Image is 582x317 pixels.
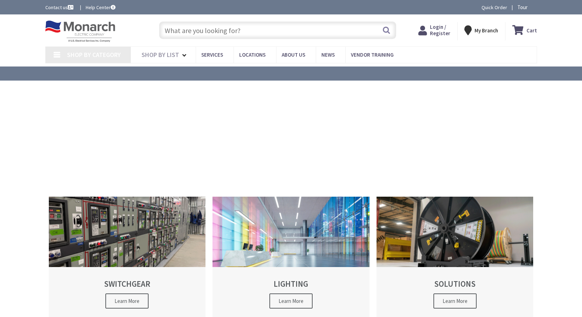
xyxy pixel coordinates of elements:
h2: SWITCHGEAR [61,279,194,288]
span: Services [201,51,223,58]
span: News [321,51,335,58]
span: Learn More [269,293,313,309]
strong: Cart [527,24,537,37]
span: About Us [282,51,305,58]
strong: My Branch [475,27,498,34]
div: My Branch [464,24,498,37]
span: Shop By Category [67,51,121,59]
span: Shop By List [142,51,179,59]
span: Learn More [105,293,149,309]
a: Quick Order [482,4,507,11]
span: Locations [239,51,266,58]
input: What are you looking for? [159,21,396,39]
a: Login / Register [418,24,450,37]
span: Learn More [433,293,477,309]
span: Login / Register [430,24,450,37]
a: Cart [512,24,537,37]
h2: LIGHTING [225,279,357,288]
a: Contact us [45,4,75,11]
a: Help Center [86,4,116,11]
h2: SOLUTIONS [389,279,521,288]
span: Tour [517,4,535,11]
img: Monarch Electric Company [45,20,116,42]
span: Vendor Training [351,51,394,58]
